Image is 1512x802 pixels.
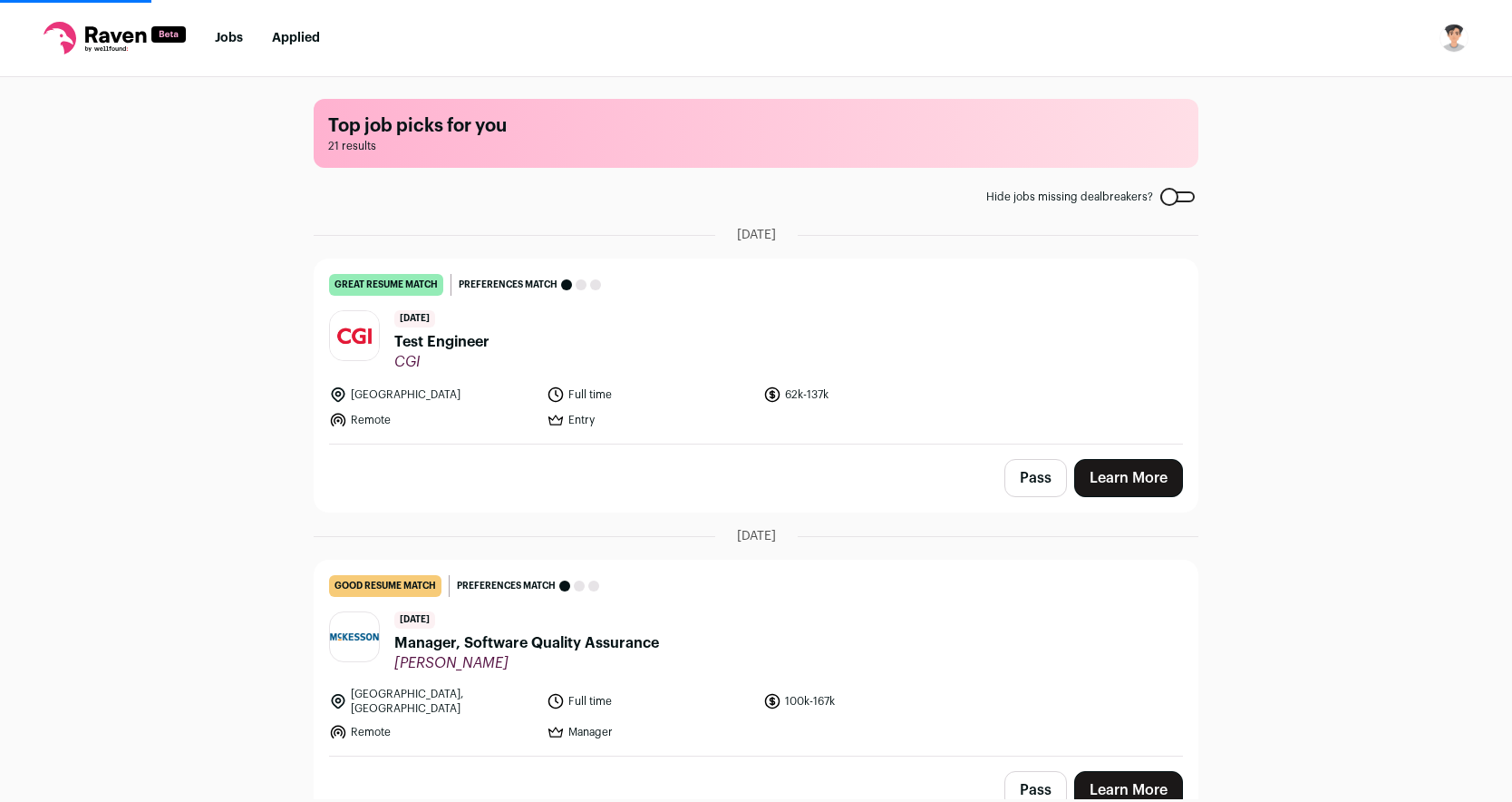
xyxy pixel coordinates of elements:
[272,32,320,44] a: Applied
[394,611,435,629] span: [DATE]
[329,274,443,296] div: great resume match
[763,386,970,404] li: 62k-137k
[1004,459,1067,497] button: Pass
[215,32,243,44] a: Jobs
[547,386,753,404] li: Full time
[329,386,536,404] li: [GEOGRAPHIC_DATA]
[315,561,1197,756] a: good resume match Preferences match [DATE] Manager, Software Quality Assurance [PERSON_NAME] [GEO...
[459,276,557,294] span: Preferences match
[330,633,379,640] img: ca89ed1ca101e99b5a8f3d5ad407f017fc4c6bd18a20fb90cafad476df440d6c.jpg
[394,632,659,654] span: Manager, Software Quality Assurance
[328,139,1184,153] span: 21 results
[763,687,970,716] li: 100k-167k
[457,577,556,595] span: Preferences match
[328,113,1184,139] h1: Top job picks for you
[737,226,776,244] span: [DATE]
[986,190,1153,204] span: Hide jobs missing dealbreakers?
[394,331,489,353] span: Test Engineer
[394,353,489,371] span: CGI
[547,723,753,741] li: Manager
[330,311,379,360] img: a169c84abcc5c7ad3d20a4f7f8132522ce69e60feb5aeb83513a55feb11d3de0.jpg
[1439,24,1468,53] button: Open dropdown
[1439,24,1468,53] img: 14478034-medium_jpg
[329,411,536,429] li: Remote
[547,687,753,716] li: Full time
[394,310,435,328] span: [DATE]
[394,654,659,672] span: [PERSON_NAME]
[329,575,441,597] div: good resume match
[315,259,1197,444] a: great resume match Preferences match [DATE] Test Engineer CGI [GEOGRAPHIC_DATA] Full time 62k-137...
[737,527,776,545] span: [DATE]
[329,723,536,741] li: Remote
[547,411,753,429] li: Entry
[329,687,536,716] li: [GEOGRAPHIC_DATA], [GEOGRAPHIC_DATA]
[1074,459,1183,497] a: Learn More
